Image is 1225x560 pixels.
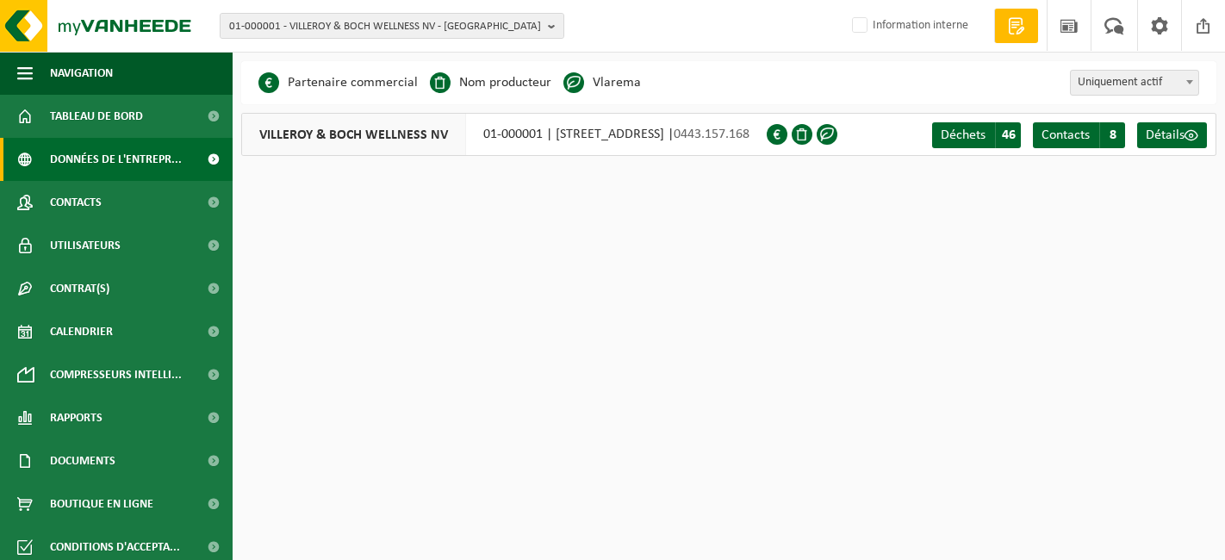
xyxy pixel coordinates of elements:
span: Compresseurs intelli... [50,353,182,396]
span: Contacts [50,181,102,224]
span: Uniquement actif [1070,70,1199,96]
span: 8 [1099,122,1125,148]
span: Rapports [50,396,103,439]
span: Navigation [50,52,113,95]
span: Documents [50,439,115,482]
span: Détails [1146,128,1185,142]
span: 01-000001 - VILLEROY & BOCH WELLNESS NV - [GEOGRAPHIC_DATA] [229,14,541,40]
label: Information interne [849,13,968,39]
span: Boutique en ligne [50,482,153,526]
span: Utilisateurs [50,224,121,267]
span: Calendrier [50,310,113,353]
span: 0443.157.168 [674,128,749,141]
a: Contacts 8 [1033,122,1125,148]
span: Contrat(s) [50,267,109,310]
span: VILLEROY & BOCH WELLNESS NV [242,114,466,155]
div: 01-000001 | [STREET_ADDRESS] | [241,113,767,156]
span: Données de l'entrepr... [50,138,182,181]
span: 46 [995,122,1021,148]
button: 01-000001 - VILLEROY & BOCH WELLNESS NV - [GEOGRAPHIC_DATA] [220,13,564,39]
li: Vlarema [563,70,641,96]
li: Nom producteur [430,70,551,96]
a: Déchets 46 [932,122,1021,148]
span: Contacts [1042,128,1090,142]
a: Détails [1137,122,1207,148]
span: Uniquement actif [1071,71,1198,95]
span: Tableau de bord [50,95,143,138]
li: Partenaire commercial [258,70,418,96]
span: Déchets [941,128,986,142]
